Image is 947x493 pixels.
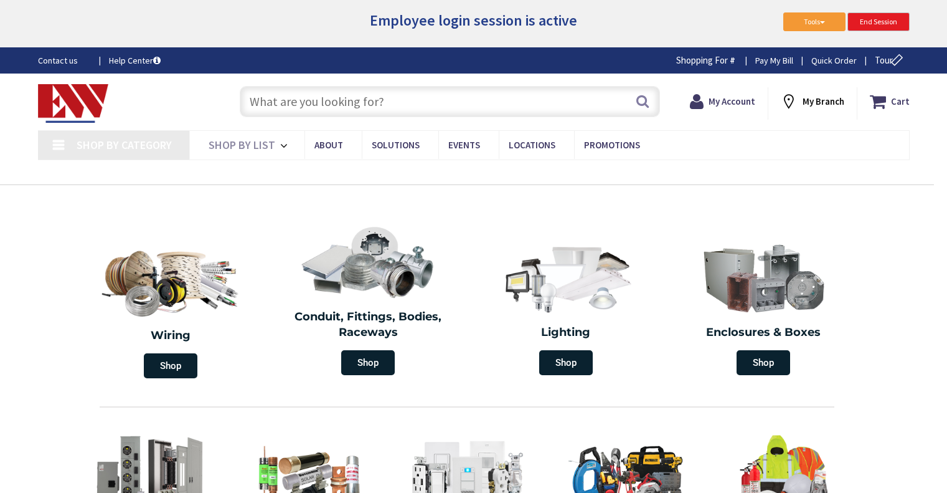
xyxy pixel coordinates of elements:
[674,325,854,341] h2: Enclosures & Boxes
[584,139,640,151] span: Promotions
[109,54,161,67] a: Help Center
[539,350,593,375] span: Shop
[470,235,662,381] a: Lighting Shop
[38,54,89,67] a: Contact us
[77,138,172,152] span: Shop By Category
[668,235,860,381] a: Enclosures & Boxes Shop
[783,12,846,31] button: Tools
[676,54,728,66] span: Shopping For
[38,84,109,123] img: Electrical Wholesalers, Inc.
[370,12,577,29] span: Employee login session is active
[847,12,910,31] a: End Session
[709,95,755,107] strong: My Account
[240,86,660,117] input: What are you looking for?
[875,54,907,66] span: Tour
[860,17,897,26] span: End Session
[279,309,458,341] h2: Conduit, Fittings, Bodies, Raceways
[72,236,270,385] a: Wiring Shop
[273,219,464,382] a: Conduit, Fittings, Bodies, Raceways Shop
[509,139,555,151] span: Locations
[730,54,735,66] strong: #
[811,54,857,67] a: Quick Order
[690,90,755,113] a: My Account
[372,139,420,151] span: Solutions
[448,139,480,151] span: Events
[803,95,844,107] strong: My Branch
[891,90,910,113] strong: Cart
[78,328,263,344] h2: Wiring
[314,139,343,151] span: About
[341,350,395,375] span: Shop
[144,353,197,378] span: Shop
[209,138,275,152] span: Shop By List
[870,90,910,113] a: Cart
[755,54,793,67] a: Pay My Bill
[476,325,656,341] h2: Lighting
[737,350,790,375] span: Shop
